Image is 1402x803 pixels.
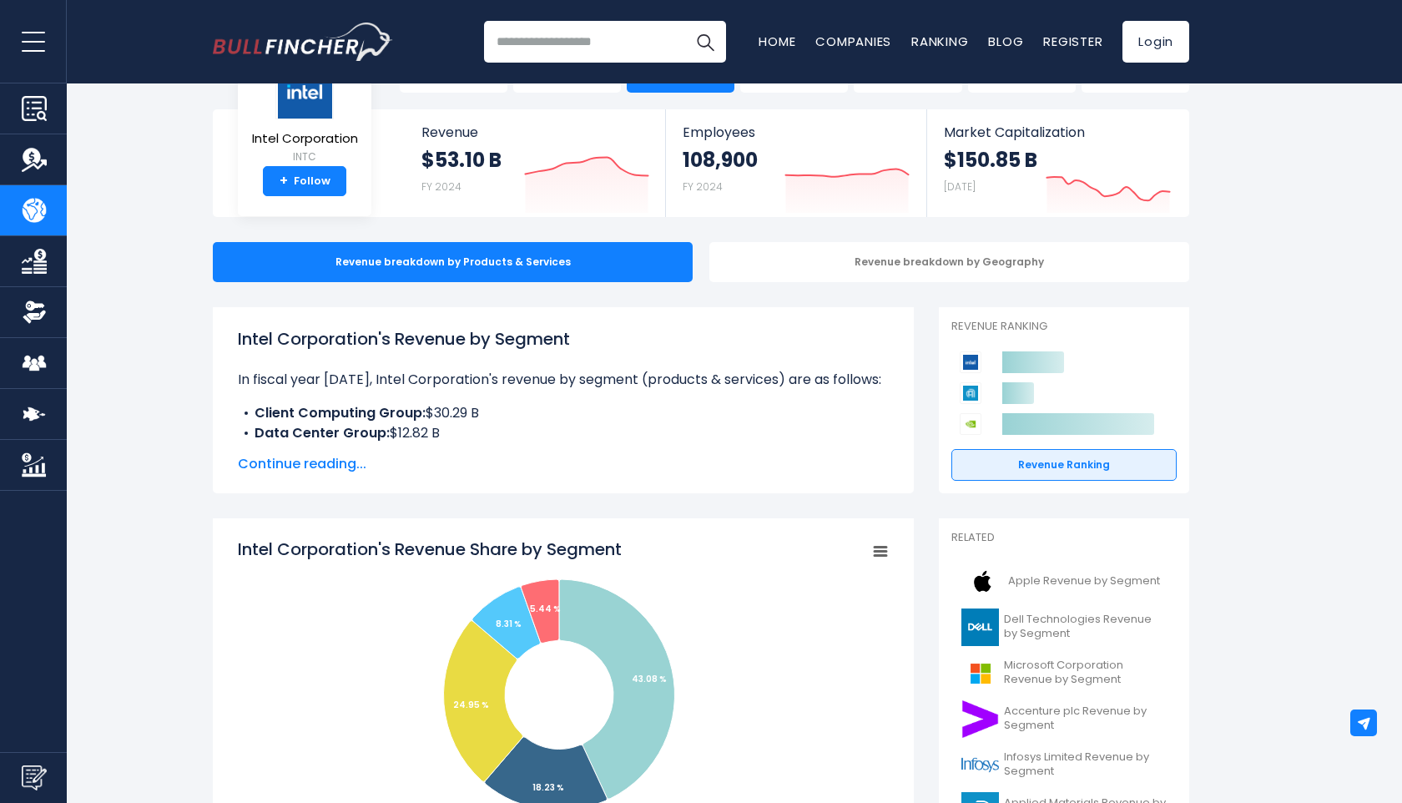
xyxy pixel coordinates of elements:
[960,413,981,435] img: NVIDIA Corporation competitors logo
[951,604,1177,650] a: Dell Technologies Revenue by Segment
[961,700,999,738] img: ACN logo
[255,423,390,442] b: Data Center Group:
[911,33,968,50] a: Ranking
[1004,613,1167,641] span: Dell Technologies Revenue by Segment
[684,21,726,63] button: Search
[951,449,1177,481] a: Revenue Ranking
[238,454,889,474] span: Continue reading...
[683,147,758,173] strong: 108,900
[213,242,693,282] div: Revenue breakdown by Products & Services
[405,109,666,217] a: Revenue $53.10 B FY 2024
[421,147,502,173] strong: $53.10 B
[1004,750,1167,779] span: Infosys Limited Revenue by Segment
[951,320,1177,334] p: Revenue Ranking
[951,696,1177,742] a: Accenture plc Revenue by Segment
[960,351,981,373] img: Intel Corporation competitors logo
[263,166,346,196] a: +Follow
[759,33,795,50] a: Home
[683,124,909,140] span: Employees
[961,746,999,784] img: INFY logo
[252,132,358,146] span: Intel Corporation
[944,147,1037,173] strong: $150.85 B
[944,179,976,194] small: [DATE]
[666,109,925,217] a: Employees 108,900 FY 2024
[1043,33,1102,50] a: Register
[213,23,392,61] a: Go to homepage
[951,650,1177,696] a: Microsoft Corporation Revenue by Segment
[238,423,889,443] li: $12.82 B
[1122,21,1189,63] a: Login
[988,33,1023,50] a: Blog
[213,23,393,61] img: Bullfincher logo
[1004,659,1167,687] span: Microsoft Corporation Revenue by Segment
[255,403,426,422] b: Client Computing Group:
[1004,705,1167,733] span: Accenture plc Revenue by Segment
[530,603,561,615] tspan: 5.44 %
[252,149,358,164] small: INTC
[951,531,1177,545] p: Related
[961,563,1003,600] img: AAPL logo
[238,326,889,351] h1: Intel Corporation's Revenue by Segment
[238,538,622,561] tspan: Intel Corporation's Revenue Share by Segment
[22,300,47,325] img: Ownership
[683,179,723,194] small: FY 2024
[927,109,1188,217] a: Market Capitalization $150.85 B [DATE]
[496,618,522,630] tspan: 8.31 %
[421,179,461,194] small: FY 2024
[951,742,1177,788] a: Infosys Limited Revenue by Segment
[815,33,891,50] a: Companies
[1008,574,1160,588] span: Apple Revenue by Segment
[951,558,1177,604] a: Apple Revenue by Segment
[709,242,1189,282] div: Revenue breakdown by Geography
[961,654,999,692] img: MSFT logo
[251,63,359,167] a: Intel Corporation INTC
[532,781,564,794] tspan: 18.23 %
[961,609,999,646] img: DELL logo
[238,403,889,423] li: $30.29 B
[453,699,489,711] tspan: 24.95 %
[280,174,288,189] strong: +
[944,124,1171,140] span: Market Capitalization
[238,370,889,390] p: In fiscal year [DATE], Intel Corporation's revenue by segment (products & services) are as follows:
[960,382,981,404] img: Applied Materials competitors logo
[421,124,649,140] span: Revenue
[632,673,667,685] tspan: 43.08 %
